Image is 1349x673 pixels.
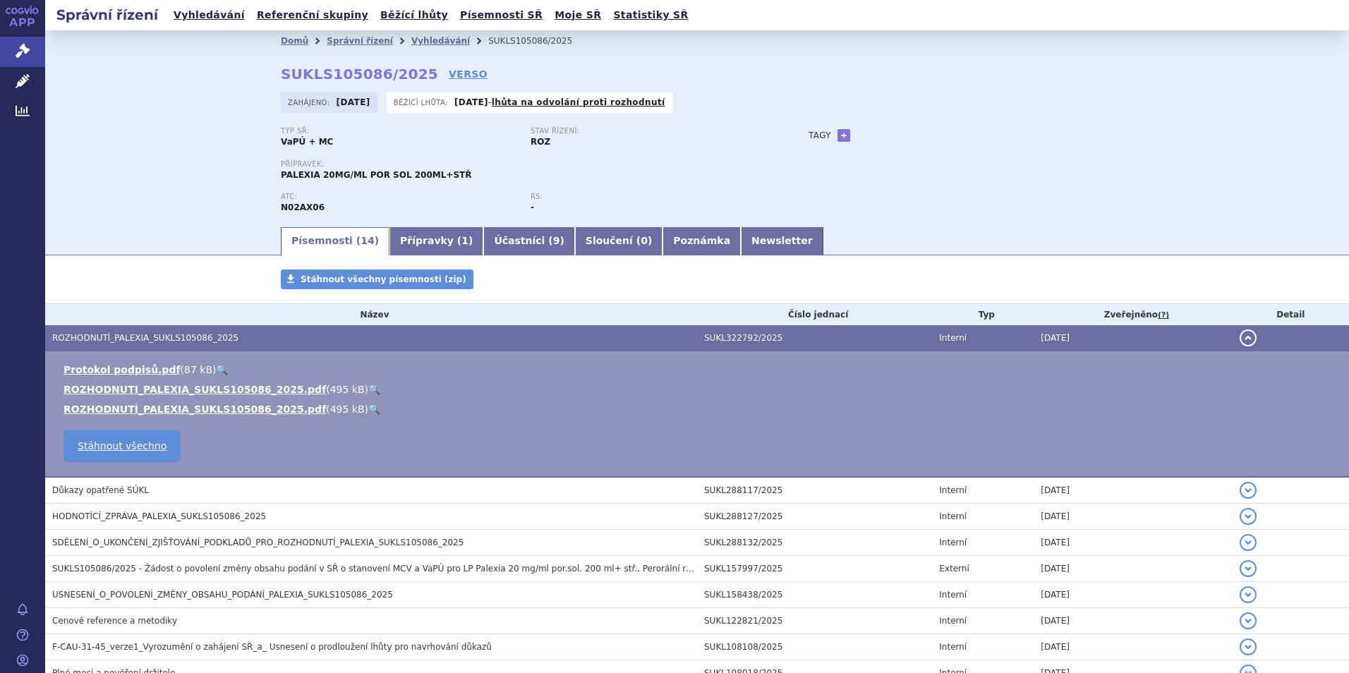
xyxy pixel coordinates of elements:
[939,590,967,600] span: Interní
[454,97,665,108] p: -
[531,193,766,201] p: RS:
[253,6,373,25] a: Referenční skupiny
[281,227,389,255] a: Písemnosti (14)
[531,202,534,212] strong: -
[741,227,823,255] a: Newsletter
[281,66,438,83] strong: SUKLS105086/2025
[809,127,831,144] h3: Tagy
[411,36,470,46] a: Vyhledávání
[1034,477,1232,504] td: [DATE]
[483,227,574,255] a: Účastníci (9)
[301,274,466,284] span: Stáhnout všechny písemnosti (zip)
[1034,504,1232,530] td: [DATE]
[697,634,932,660] td: SUKL108108/2025
[52,333,238,343] span: ROZHODNUTÍ_PALEXIA_SUKLS105086_2025
[184,364,212,375] span: 87 kB
[63,402,1335,416] li: ( )
[63,364,181,375] a: Protokol podpisů.pdf
[281,137,333,147] strong: VaPÚ + MC
[389,227,483,255] a: Přípravky (1)
[663,227,741,255] a: Poznámka
[939,564,969,574] span: Externí
[52,616,177,626] span: Cenové reference a metodiky
[1034,608,1232,634] td: [DATE]
[932,304,1034,325] th: Typ
[63,404,326,415] a: ROZHODNUTÍ_PALEXIA_SUKLS105086_2025.pdf
[939,485,967,495] span: Interní
[1240,329,1257,346] button: detail
[697,582,932,608] td: SUKL158438/2025
[281,160,780,169] p: Přípravek:
[52,564,709,574] span: SUKLS105086/2025 - Žádost o povolení změny obsahu podání v SŘ o stanovení MCV a VaPÚ pro LP Palex...
[531,127,766,135] p: Stav řízení:
[641,235,648,246] span: 0
[1158,310,1169,320] abbr: (?)
[52,538,464,547] span: SDĚLENÍ_O_UKONČENÍ_ZJIŠŤOVÁNÍ_PODKLADŮ_PRO_ROZHODNUTÍ_PALEXIA_SUKLS105086_2025
[52,642,492,652] span: F-CAU-31-45_verze1_Vyrozumění o zahájení SŘ_a_ Usnesení o prodloužení lhůty pro navrhování důkazů
[1240,482,1257,499] button: detail
[939,616,967,626] span: Interní
[63,382,1335,396] li: ( )
[376,6,452,25] a: Běžící lhůty
[361,235,374,246] span: 14
[492,97,665,107] a: lhůta na odvolání proti rozhodnutí
[288,97,332,108] span: Zahájeno:
[697,304,932,325] th: Číslo jednací
[1034,325,1232,351] td: [DATE]
[327,36,393,46] a: Správní řízení
[216,364,228,375] a: 🔍
[456,6,547,25] a: Písemnosti SŘ
[1034,582,1232,608] td: [DATE]
[1034,556,1232,582] td: [DATE]
[697,325,932,351] td: SUKL322792/2025
[609,6,692,25] a: Statistiky SŘ
[697,608,932,634] td: SUKL122821/2025
[449,67,488,81] a: VERSO
[550,6,605,25] a: Moje SŘ
[281,36,308,46] a: Domů
[697,504,932,530] td: SUKL288127/2025
[1240,612,1257,629] button: detail
[454,97,488,107] strong: [DATE]
[45,5,169,25] h2: Správní řízení
[1240,534,1257,551] button: detail
[1240,560,1257,577] button: detail
[281,269,473,289] a: Stáhnout všechny písemnosti (zip)
[488,30,591,51] li: SUKLS105086/2025
[52,485,149,495] span: Důkazy opatřené SÚKL
[394,97,451,108] span: Běžící lhůta:
[575,227,663,255] a: Sloučení (0)
[45,304,697,325] th: Název
[1034,634,1232,660] td: [DATE]
[697,530,932,556] td: SUKL288132/2025
[63,363,1335,377] li: ( )
[939,538,967,547] span: Interní
[337,97,370,107] strong: [DATE]
[1233,304,1349,325] th: Detail
[330,404,365,415] span: 495 kB
[281,193,516,201] p: ATC:
[1034,304,1232,325] th: Zveřejněno
[697,477,932,504] td: SUKL288117/2025
[1034,530,1232,556] td: [DATE]
[553,235,560,246] span: 9
[63,384,326,395] a: ROZHODNUTI_PALEXIA_SUKLS105086_2025.pdf
[1240,586,1257,603] button: detail
[939,333,967,343] span: Interní
[52,590,393,600] span: USNESENÍ_O_POVOLENÍ_ZMĚNY_OBSAHU_PODÁNÍ_PALEXIA_SUKLS105086_2025
[281,202,325,212] strong: TAPENTADOL
[939,511,967,521] span: Interní
[461,235,468,246] span: 1
[169,6,249,25] a: Vyhledávání
[531,137,550,147] strong: ROZ
[63,430,181,462] a: Stáhnout všechno
[330,384,365,395] span: 495 kB
[837,129,850,142] a: +
[281,170,472,180] span: PALEXIA 20MG/ML POR SOL 200ML+STŘ
[368,404,380,415] a: 🔍
[1240,638,1257,655] button: detail
[52,511,266,521] span: HODNOTÍCÍ_ZPRÁVA_PALEXIA_SUKLS105086_2025
[368,384,380,395] a: 🔍
[1240,508,1257,525] button: detail
[939,642,967,652] span: Interní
